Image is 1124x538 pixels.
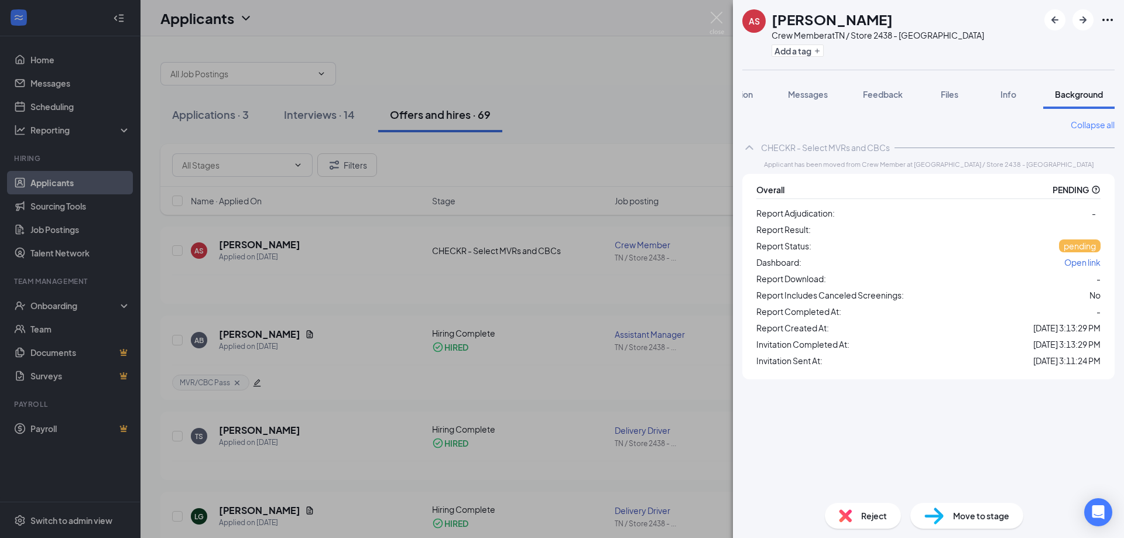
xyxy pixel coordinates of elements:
svg: QuestionInfo [1091,185,1101,194]
svg: ArrowRight [1076,13,1090,27]
svg: Plus [814,47,821,54]
div: Crew Member at TN / Store 2438 - [GEOGRAPHIC_DATA] [772,29,984,41]
span: - [1096,305,1101,318]
span: [DATE] 3:13:29 PM [1033,321,1101,334]
svg: Ellipses [1101,13,1115,27]
span: Report Includes Canceled Screenings: [756,289,904,301]
span: Dashboard: [756,256,801,269]
span: Background [1055,89,1103,100]
span: Invitation Sent At: [756,354,823,367]
span: Overall [756,183,784,196]
button: ArrowRight [1072,9,1094,30]
a: Collapse all [1071,118,1115,131]
span: Invitation Completed At: [756,338,849,351]
span: Feedback [863,89,903,100]
button: PlusAdd a tag [772,44,824,57]
span: Report Result: [756,223,811,236]
span: Report Download: [756,272,826,285]
span: [DATE] 3:11:24 PM [1033,354,1101,367]
div: No [1089,289,1101,301]
a: Open link [1064,256,1101,269]
span: Move to stage [953,509,1009,522]
span: Report Status: [756,239,811,252]
span: [DATE] 3:13:29 PM [1033,338,1101,351]
span: Open link [1064,257,1101,268]
span: - [1096,272,1101,285]
span: - [1092,208,1096,218]
div: Open Intercom Messenger [1084,498,1112,526]
span: Applicant has been moved from Crew Member at [GEOGRAPHIC_DATA] / Store 2438 - [GEOGRAPHIC_DATA] [764,159,1094,169]
span: Info [1000,89,1016,100]
span: Reject [861,509,887,522]
h1: [PERSON_NAME] [772,9,893,29]
span: Report Created At: [756,321,829,334]
span: Files [941,89,958,100]
span: Report Adjudication: [756,207,835,220]
div: AS [749,15,760,27]
svg: ChevronUp [742,141,756,155]
span: pending [1064,241,1096,251]
button: ArrowLeftNew [1044,9,1065,30]
span: Report Completed At: [756,305,841,318]
svg: ArrowLeftNew [1048,13,1062,27]
div: CHECKR - Select MVRs and CBCs [761,142,890,153]
span: PENDING [1053,183,1089,196]
span: Messages [788,89,828,100]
